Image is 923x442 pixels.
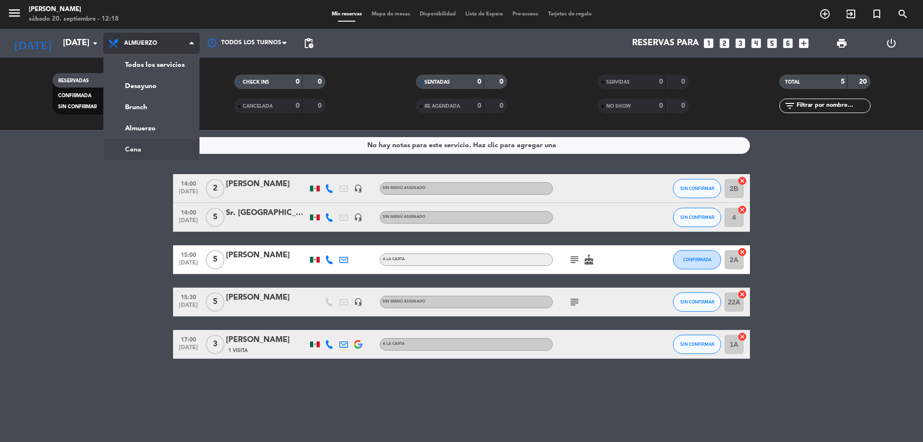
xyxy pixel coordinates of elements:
input: Filtrar por nombre... [796,101,870,111]
i: add_circle_outline [819,8,831,20]
span: [DATE] [176,189,200,200]
i: [DATE] [7,33,58,54]
div: Sr. [GEOGRAPHIC_DATA] [226,207,308,219]
i: exit_to_app [845,8,857,20]
i: looks_two [718,37,731,50]
span: print [836,38,848,49]
span: SENTADAS [424,80,450,85]
span: 5 [206,208,225,227]
span: Almuerzo [124,40,157,47]
a: Brunch [104,97,199,118]
button: menu [7,6,22,24]
span: SIN CONFIRMAR [680,215,714,220]
span: SERVIDAS [606,80,630,85]
i: add_box [798,37,810,50]
i: filter_list [784,100,796,112]
span: RE AGENDADA [424,104,460,109]
strong: 0 [659,102,663,109]
span: 2 [206,179,225,198]
strong: 0 [499,102,505,109]
span: [DATE] [176,260,200,271]
i: headset_mic [354,213,362,222]
div: [PERSON_NAME] [226,291,308,304]
span: SIN CONFIRMAR [680,186,714,191]
strong: 0 [477,78,481,85]
span: 14:00 [176,206,200,217]
span: Reservas para [632,38,699,48]
span: Sin menú asignado [383,186,425,190]
strong: 20 [859,78,869,85]
span: [DATE] [176,302,200,313]
strong: 0 [477,102,481,109]
i: looks_4 [750,37,762,50]
span: [DATE] [176,344,200,355]
i: cake [583,254,595,265]
span: SIN CONFIRMAR [680,299,714,304]
span: 17:00 [176,333,200,344]
div: No hay notas para este servicio. Haz clic para agregar una [367,140,556,151]
div: [PERSON_NAME] [226,334,308,346]
span: CHECK INS [243,80,269,85]
span: SIN CONFIRMAR [680,341,714,347]
span: 5 [206,292,225,312]
span: Sin menú asignado [383,300,425,303]
strong: 0 [318,78,324,85]
span: CONFIRMADA [683,257,711,262]
i: looks_6 [782,37,794,50]
span: [DATE] [176,217,200,228]
i: looks_one [702,37,715,50]
span: A la carta [383,257,405,261]
div: [PERSON_NAME] [29,5,119,14]
span: Lista de Espera [461,12,508,17]
a: Todos los servicios [104,54,199,76]
button: SIN CONFIRMAR [673,179,721,198]
a: Almuerzo [104,118,199,139]
i: menu [7,6,22,20]
span: NO SHOW [606,104,631,109]
i: subject [569,254,580,265]
button: CONFIRMADA [673,250,721,269]
i: power_settings_new [886,38,897,49]
i: subject [569,296,580,308]
span: pending_actions [303,38,314,49]
button: SIN CONFIRMAR [673,292,721,312]
i: looks_5 [766,37,778,50]
a: Cena [104,139,199,160]
i: turned_in_not [871,8,883,20]
strong: 0 [296,102,299,109]
span: Disponibilidad [415,12,461,17]
strong: 0 [659,78,663,85]
span: Sin menú asignado [383,215,425,219]
span: Pre-acceso [508,12,543,17]
i: headset_mic [354,184,362,193]
strong: 0 [681,78,687,85]
span: SIN CONFIRMAR [58,104,97,109]
a: Desayuno [104,76,199,97]
strong: 0 [499,78,505,85]
img: google-logo.png [354,340,362,349]
span: Mis reservas [327,12,367,17]
strong: 0 [296,78,299,85]
i: cancel [737,176,747,186]
i: cancel [737,290,747,299]
span: 3 [206,335,225,354]
i: cancel [737,332,747,341]
div: [PERSON_NAME] [226,178,308,190]
div: sábado 20. septiembre - 12:18 [29,14,119,24]
i: headset_mic [354,298,362,306]
span: TOTAL [785,80,800,85]
span: RESERVADAS [58,78,89,83]
i: arrow_drop_down [89,38,101,49]
div: LOG OUT [866,29,916,58]
button: SIN CONFIRMAR [673,208,721,227]
span: A la carta [383,342,405,346]
i: looks_3 [734,37,747,50]
span: 5 [206,250,225,269]
strong: 0 [318,102,324,109]
strong: 5 [841,78,845,85]
button: SIN CONFIRMAR [673,335,721,354]
i: cancel [737,205,747,215]
strong: 0 [681,102,687,109]
i: cancel [737,247,747,257]
span: 14:00 [176,177,200,189]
